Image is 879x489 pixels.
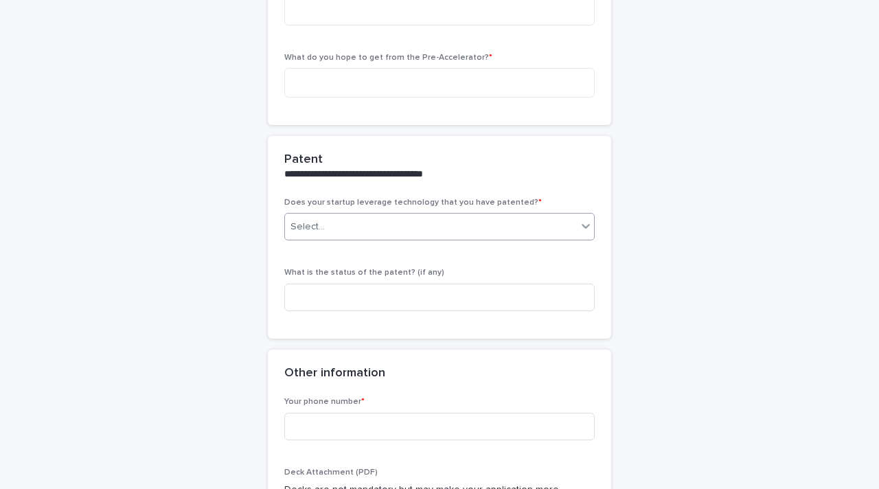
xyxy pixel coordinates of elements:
span: Your phone number [284,398,365,406]
span: What is the status of the patent? (if any) [284,269,444,277]
span: Deck Attachment (PDF) [284,468,378,477]
div: Select... [290,220,325,234]
h2: Other information [284,366,385,381]
span: Does your startup leverage technology that you have patented? [284,198,542,207]
h2: Patent [284,152,323,168]
span: What do you hope to get from the Pre-Accelerator? [284,54,492,62]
